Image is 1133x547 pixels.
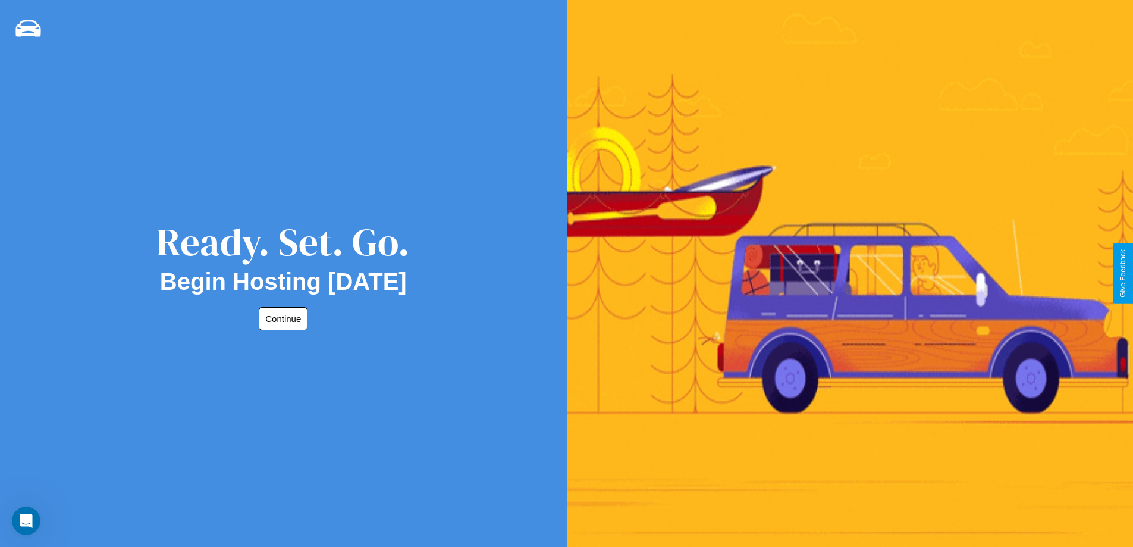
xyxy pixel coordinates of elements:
[160,268,407,295] h2: Begin Hosting [DATE]
[156,215,410,268] div: Ready. Set. Go.
[1119,249,1127,298] div: Give Feedback
[12,507,40,535] iframe: Intercom live chat
[259,307,307,330] button: Continue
